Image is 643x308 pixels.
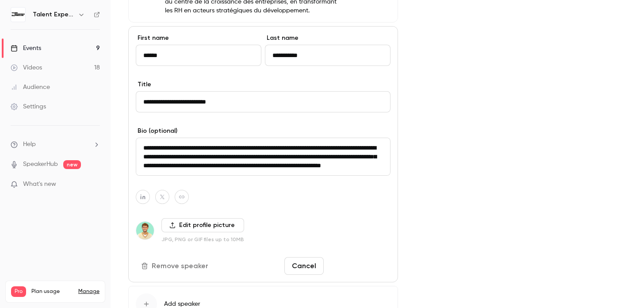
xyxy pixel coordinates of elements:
li: help-dropdown-opener [11,140,100,149]
label: Edit profile picture [161,218,244,232]
label: First name [136,34,261,42]
label: Bio (optional) [136,127,390,135]
label: Last name [265,34,390,42]
div: Audience [11,83,50,92]
button: Remove speaker [136,257,215,275]
iframe: Noticeable Trigger [89,181,100,189]
button: Save changes [327,257,390,275]
a: Manage [78,288,100,295]
div: Settings [11,102,46,111]
span: new [63,160,81,169]
div: Videos [11,63,42,72]
span: Pro [11,286,26,297]
p: JPG, PNG or GIF files up to 10MB [161,236,244,243]
span: Help [23,140,36,149]
h6: Talent Experience Masterclass [33,10,74,19]
div: Events [11,44,41,53]
label: Title [136,80,390,89]
span: Plan usage [31,288,73,295]
button: Cancel [284,257,324,275]
a: SpeakerHub [23,160,58,169]
span: What's new [23,180,56,189]
img: Talent Experience Masterclass [11,8,25,22]
img: Tanguy Bertogliati [136,222,154,239]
